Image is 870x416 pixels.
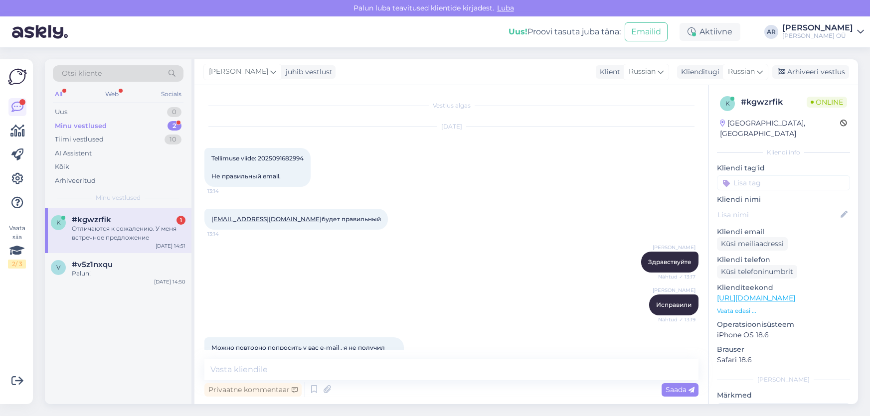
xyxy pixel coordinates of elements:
div: [DATE] 14:51 [156,242,185,250]
span: Otsi kliente [62,68,102,79]
span: Saada [666,385,695,394]
span: #kgwzrfik [72,215,111,224]
div: [PERSON_NAME] [782,24,853,32]
div: [PERSON_NAME] [717,375,850,384]
b: Uus! [509,27,527,36]
span: Nähtud ✓ 13:17 [658,273,696,280]
div: Web [103,88,121,101]
div: 1 [176,216,185,225]
p: Brauser [717,344,850,355]
div: [DATE] 14:50 [154,278,185,285]
span: [PERSON_NAME] [653,244,696,251]
span: Russian [629,66,656,77]
div: Tiimi vestlused [55,135,104,144]
p: Kliendi telefon [717,255,850,265]
div: Klienditugi [677,67,719,77]
div: AI Assistent [55,148,92,158]
div: Arhiveeri vestlus [772,65,849,79]
span: k [56,219,61,226]
div: AR [764,25,778,39]
p: Märkmed [717,390,850,401]
a: [URL][DOMAIN_NAME] [717,293,795,302]
span: 13:14 [207,187,245,195]
span: Luba [494,3,517,12]
span: Nähtud ✓ 13:19 [658,316,696,323]
div: Palun! [72,269,185,278]
div: juhib vestlust [282,67,333,77]
p: Kliendi tag'id [717,163,850,173]
div: Aktiivne [680,23,740,41]
span: [PERSON_NAME] [209,66,268,77]
div: Vestlus algas [204,101,698,110]
input: Lisa tag [717,175,850,190]
div: Kliendi info [717,148,850,157]
span: Исправили [656,301,692,308]
div: 2 [168,121,181,131]
p: Klienditeekond [717,282,850,293]
div: 0 [167,107,181,117]
div: [GEOGRAPHIC_DATA], [GEOGRAPHIC_DATA] [720,118,840,139]
a: [EMAIL_ADDRESS][DOMAIN_NAME] [211,215,322,223]
span: Russian [728,66,755,77]
span: v [56,264,60,271]
div: [DATE] [204,122,698,131]
span: Здравствуйте [648,258,692,266]
div: [PERSON_NAME] OÜ [782,32,853,40]
div: Отличаются к сожалению. У меня встречное предложение [72,224,185,242]
input: Lisa nimi [717,209,839,220]
img: Askly Logo [8,67,27,86]
p: Safari 18.6 [717,355,850,365]
p: Operatsioonisüsteem [717,319,850,330]
p: Kliendi nimi [717,194,850,205]
button: Emailid [625,22,668,41]
div: Kõik [55,162,69,172]
div: 2 / 3 [8,260,26,269]
div: Proovi tasuta juba täna: [509,26,621,38]
div: 10 [165,135,181,144]
div: Küsi meiliaadressi [717,237,788,251]
div: # kgwzrfik [741,96,807,108]
span: будет правильный [211,215,381,223]
div: Uus [55,107,67,117]
div: Arhiveeritud [55,176,96,186]
span: Можно повторно попросить у вас e-mail , я не получил первый [211,344,386,360]
div: Vaata siia [8,224,26,269]
div: Küsi telefoninumbrit [717,265,797,278]
p: iPhone OS 18.6 [717,330,850,340]
div: Klient [596,67,620,77]
div: Minu vestlused [55,121,107,131]
span: Minu vestlused [96,193,141,202]
span: k [725,100,730,107]
span: 13:14 [207,230,245,238]
div: Socials [159,88,183,101]
a: [PERSON_NAME][PERSON_NAME] OÜ [782,24,864,40]
div: Privaatne kommentaar [204,383,302,397]
p: Vaata edasi ... [717,306,850,315]
p: Kliendi email [717,227,850,237]
div: All [53,88,64,101]
span: Online [807,97,847,108]
span: [PERSON_NAME] [653,286,696,294]
span: #v5z1nxqu [72,260,113,269]
span: Tellimuse viide: 2025091682994 Не правильный email. [211,154,304,180]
